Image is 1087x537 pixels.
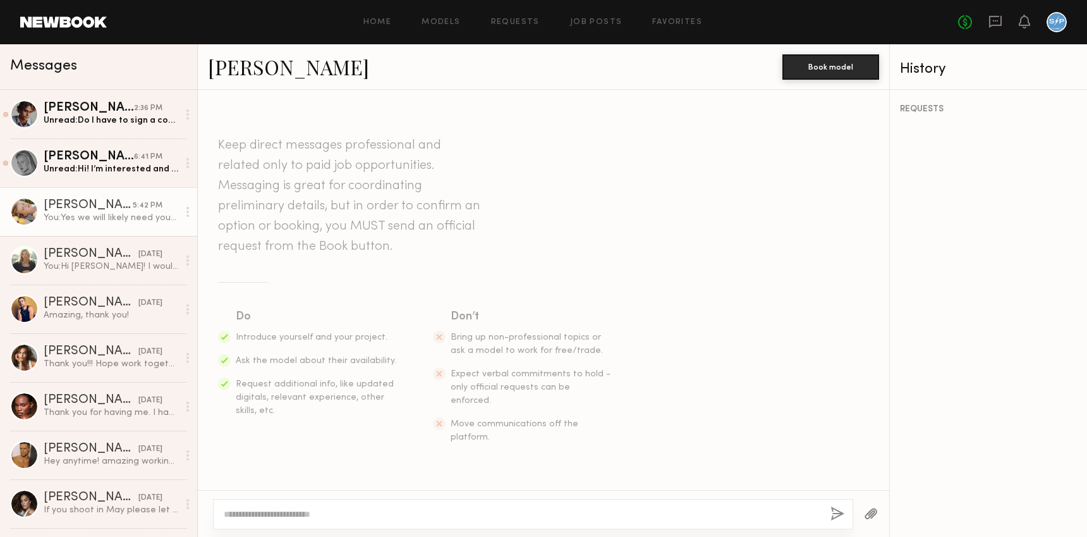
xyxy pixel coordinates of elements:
[44,455,178,467] div: Hey anytime! amazing working with you too [PERSON_NAME]! Amazing crew and I had a great time.
[236,357,396,365] span: Ask the model about their availability.
[491,18,540,27] a: Requests
[44,358,178,370] div: Thank you!!! Hope work together again 💘
[451,308,612,326] div: Don’t
[138,346,162,358] div: [DATE]
[782,54,879,80] button: Book model
[44,199,133,212] div: [PERSON_NAME]
[44,248,138,261] div: [PERSON_NAME]
[451,370,610,405] span: Expect verbal commitments to hold - only official requests can be enforced.
[900,62,1077,77] div: History
[138,492,162,504] div: [DATE]
[44,163,178,175] div: Unread: Hi! I’m interested and available this day. Could you send me more info?
[134,102,162,114] div: 2:36 PM
[44,261,178,273] div: You: Hi [PERSON_NAME]! I would like to book you for your full day rate of $1020 to shoot on [DATE...
[138,249,162,261] div: [DATE]
[44,151,134,163] div: [PERSON_NAME]
[422,18,460,27] a: Models
[570,18,622,27] a: Job Posts
[44,102,134,114] div: [PERSON_NAME]
[363,18,392,27] a: Home
[782,61,879,71] a: Book model
[652,18,702,27] a: Favorites
[451,333,603,355] span: Bring up non-professional topics or ask a model to work for free/trade.
[208,53,369,80] a: [PERSON_NAME]
[138,297,162,309] div: [DATE]
[236,308,398,326] div: Do
[44,443,138,455] div: [PERSON_NAME]
[236,333,387,342] span: Introduce yourself and your project.
[44,504,178,516] div: If you shoot in May please let me know I’ll be in La and available
[44,345,138,358] div: [PERSON_NAME]
[236,380,394,415] span: Request additional info, like updated digitals, relevant experience, other skills, etc.
[218,135,483,257] header: Keep direct messages professional and related only to paid job opportunities. Messaging is great ...
[451,420,578,441] span: Move communications off the platform.
[134,151,162,163] div: 6:41 PM
[44,297,138,309] div: [PERSON_NAME]
[10,59,77,73] span: Messages
[44,212,178,224] div: You: Yes we will likely need you for the full day.
[44,309,178,321] div: Amazing, thank you!
[44,394,138,407] div: [PERSON_NAME]
[44,491,138,504] div: [PERSON_NAME]
[138,443,162,455] div: [DATE]
[133,200,162,212] div: 5:42 PM
[138,395,162,407] div: [DATE]
[44,114,178,127] div: Unread: Do I have to sign a contract? Also the usage is still unlimited. Most usage is 1 year wit...
[900,105,1077,114] div: REQUESTS
[44,407,178,419] div: Thank you for having me. I had a great time!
